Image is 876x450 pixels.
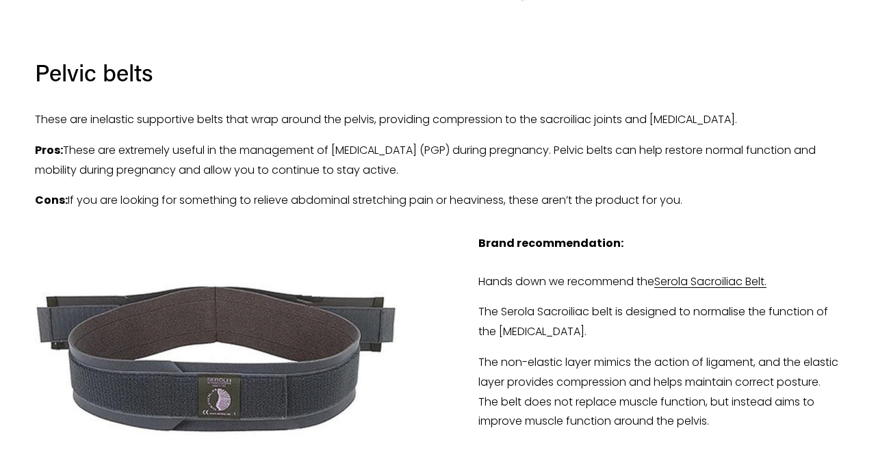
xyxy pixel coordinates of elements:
[478,235,623,251] strong: Brand recommendation:
[35,110,841,130] p: These are inelastic supportive belts that wrap around the pelvis, providing compression to the sa...
[35,191,841,211] p: If you are looking for something to relieve abdominal stretching pain or heaviness, these aren’t ...
[35,192,68,208] strong: Cons:
[35,142,63,158] strong: Pros:
[654,274,766,289] a: Serola Sacroiliac Belt.
[478,353,841,432] p: The non-elastic layer mimics the action of ligament, and the elastic layer provides compression a...
[478,302,841,342] p: The Serola Sacroiliac belt is designed to normalise the function of the [MEDICAL_DATA].
[478,272,841,292] p: Hands down we recommend the
[35,25,841,88] h3: Pelvic belts
[35,141,841,181] p: These are extremely useful in the management of [MEDICAL_DATA] (PGP) during pregnancy. Pelvic bel...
